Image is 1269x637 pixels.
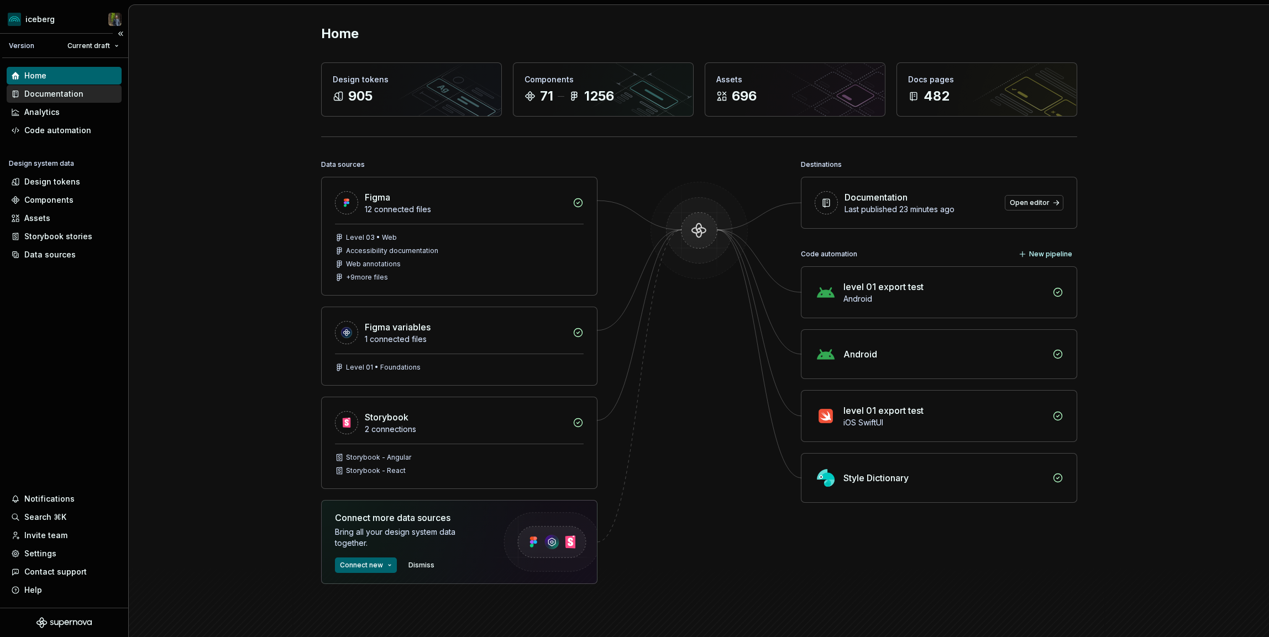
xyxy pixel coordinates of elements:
button: Collapse sidebar [113,26,128,41]
div: Style Dictionary [843,471,909,485]
span: New pipeline [1029,250,1072,259]
svg: Supernova Logo [36,617,92,628]
div: Invite team [24,530,67,541]
a: Storybook2 connectionsStorybook - AngularStorybook - React [321,397,597,489]
div: iOS SwiftUI [843,417,1046,428]
span: Open editor [1010,198,1050,207]
div: Last published 23 minutes ago [845,204,998,215]
div: Code automation [24,125,91,136]
div: 2 connections [365,424,566,435]
div: Contact support [24,566,87,577]
img: 418c6d47-6da6-4103-8b13-b5999f8989a1.png [8,13,21,26]
div: 482 [924,87,950,105]
a: Figma12 connected filesLevel 03 • WebAccessibility documentationWeb annotations+9more files [321,177,597,296]
a: Design tokens [7,173,122,191]
div: Version [9,41,34,50]
div: level 01 export test [843,404,924,417]
div: Storybook stories [24,231,92,242]
div: 696 [732,87,757,105]
div: 12 connected files [365,204,566,215]
span: Connect new [340,561,383,570]
div: Figma variables [365,320,431,334]
div: Web annotations [346,260,401,269]
a: Open editor [1005,195,1063,210]
div: Analytics [24,107,60,118]
button: Notifications [7,490,122,508]
a: Assets [7,209,122,227]
div: Design system data [9,159,74,168]
div: Storybook - React [346,466,406,475]
button: New pipeline [1015,246,1077,262]
div: Level 03 • Web [346,233,397,242]
div: Level 01 • Foundations [346,363,421,372]
a: Storybook stories [7,228,122,245]
a: Documentation [7,85,122,103]
div: Components [24,194,74,206]
div: Notifications [24,493,75,504]
div: 71 [540,87,553,105]
button: Search ⌘K [7,508,122,526]
div: Documentation [24,88,83,99]
span: Dismiss [408,561,434,570]
div: Android [843,348,877,361]
a: Docs pages482 [896,62,1077,117]
button: Connect new [335,557,397,573]
a: Settings [7,545,122,562]
a: Design tokens905 [321,62,502,117]
button: Help [7,581,122,599]
div: Bring all your design system data together. [335,527,484,549]
div: Design tokens [333,74,490,85]
div: Search ⌘K [24,512,66,523]
div: 1 connected files [365,334,566,345]
div: Data sources [24,249,76,260]
div: Settings [24,548,56,559]
div: Components [525,74,682,85]
a: Assets696 [705,62,885,117]
div: Assets [716,74,874,85]
div: Code automation [801,246,857,262]
div: Data sources [321,157,365,172]
a: Components711256 [513,62,694,117]
div: Assets [24,213,50,224]
span: Current draft [67,41,110,50]
a: Figma variables1 connected filesLevel 01 • Foundations [321,307,597,386]
button: Contact support [7,563,122,581]
div: Design tokens [24,176,80,187]
div: Storybook [365,410,408,424]
div: Android [843,293,1046,304]
img: Simon Désilets [108,13,122,26]
a: Components [7,191,122,209]
a: Home [7,67,122,85]
div: Destinations [801,157,842,172]
div: Storybook - Angular [346,453,411,462]
button: Dismiss [403,557,439,573]
div: Figma [365,191,390,204]
button: icebergSimon Désilets [2,7,126,31]
div: iceberg [25,14,55,25]
div: Accessibility documentation [346,246,438,255]
a: Analytics [7,103,122,121]
a: Invite team [7,527,122,544]
div: Home [24,70,46,81]
div: Docs pages [908,74,1066,85]
div: Documentation [845,191,908,204]
div: level 01 export test [843,280,924,293]
div: Help [24,585,42,596]
div: 905 [348,87,373,105]
a: Code automation [7,122,122,139]
div: 1256 [584,87,614,105]
button: Current draft [62,38,124,54]
div: + 9 more files [346,273,388,282]
h2: Home [321,25,359,43]
div: Connect more data sources [335,511,484,524]
a: Data sources [7,246,122,264]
